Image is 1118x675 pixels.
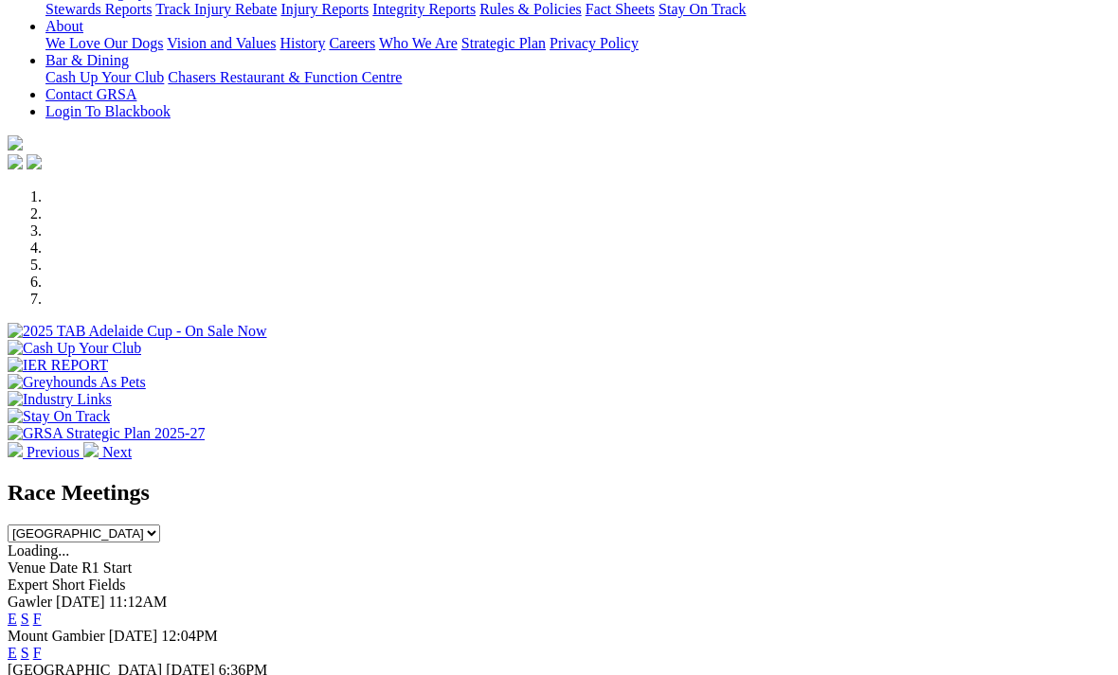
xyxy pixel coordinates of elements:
img: facebook.svg [8,154,23,169]
a: Contact GRSA [45,86,136,102]
a: F [33,645,42,661]
span: Date [49,560,78,576]
span: Short [52,577,85,593]
a: Strategic Plan [461,35,546,51]
img: Industry Links [8,391,112,408]
h2: Race Meetings [8,480,1110,506]
span: Next [102,444,132,460]
span: 12:04PM [161,628,218,644]
a: About [45,18,83,34]
img: 2025 TAB Adelaide Cup - On Sale Now [8,323,267,340]
span: Loading... [8,542,69,559]
a: Injury Reports [280,1,369,17]
img: logo-grsa-white.png [8,135,23,151]
a: E [8,611,17,627]
img: Greyhounds As Pets [8,374,146,391]
span: [DATE] [109,628,158,644]
span: Expert [8,577,48,593]
span: Mount Gambier [8,628,105,644]
img: chevron-right-pager-white.svg [83,442,99,457]
a: Previous [8,444,83,460]
div: About [45,35,1110,52]
a: E [8,645,17,661]
div: Bar & Dining [45,69,1110,86]
a: F [33,611,42,627]
img: twitter.svg [27,154,42,169]
a: Fact Sheets [586,1,655,17]
a: Who We Are [379,35,458,51]
img: Stay On Track [8,408,110,425]
span: [DATE] [56,594,105,610]
a: Careers [329,35,375,51]
a: We Love Our Dogs [45,35,163,51]
a: Login To Blackbook [45,103,171,119]
a: Cash Up Your Club [45,69,164,85]
a: Integrity Reports [372,1,476,17]
a: Chasers Restaurant & Function Centre [168,69,402,85]
a: Track Injury Rebate [155,1,277,17]
a: S [21,611,29,627]
span: Venue [8,560,45,576]
img: Cash Up Your Club [8,340,141,357]
a: Vision and Values [167,35,276,51]
span: Previous [27,444,80,460]
a: Next [83,444,132,460]
a: Stay On Track [658,1,746,17]
a: Privacy Policy [550,35,639,51]
span: R1 Start [81,560,132,576]
img: GRSA Strategic Plan 2025-27 [8,425,205,442]
span: Fields [88,577,125,593]
span: 11:12AM [109,594,168,610]
a: Rules & Policies [479,1,582,17]
img: IER REPORT [8,357,108,374]
span: Gawler [8,594,52,610]
a: Bar & Dining [45,52,129,68]
img: chevron-left-pager-white.svg [8,442,23,457]
a: S [21,645,29,661]
div: Care & Integrity [45,1,1110,18]
a: History [279,35,325,51]
a: Stewards Reports [45,1,152,17]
